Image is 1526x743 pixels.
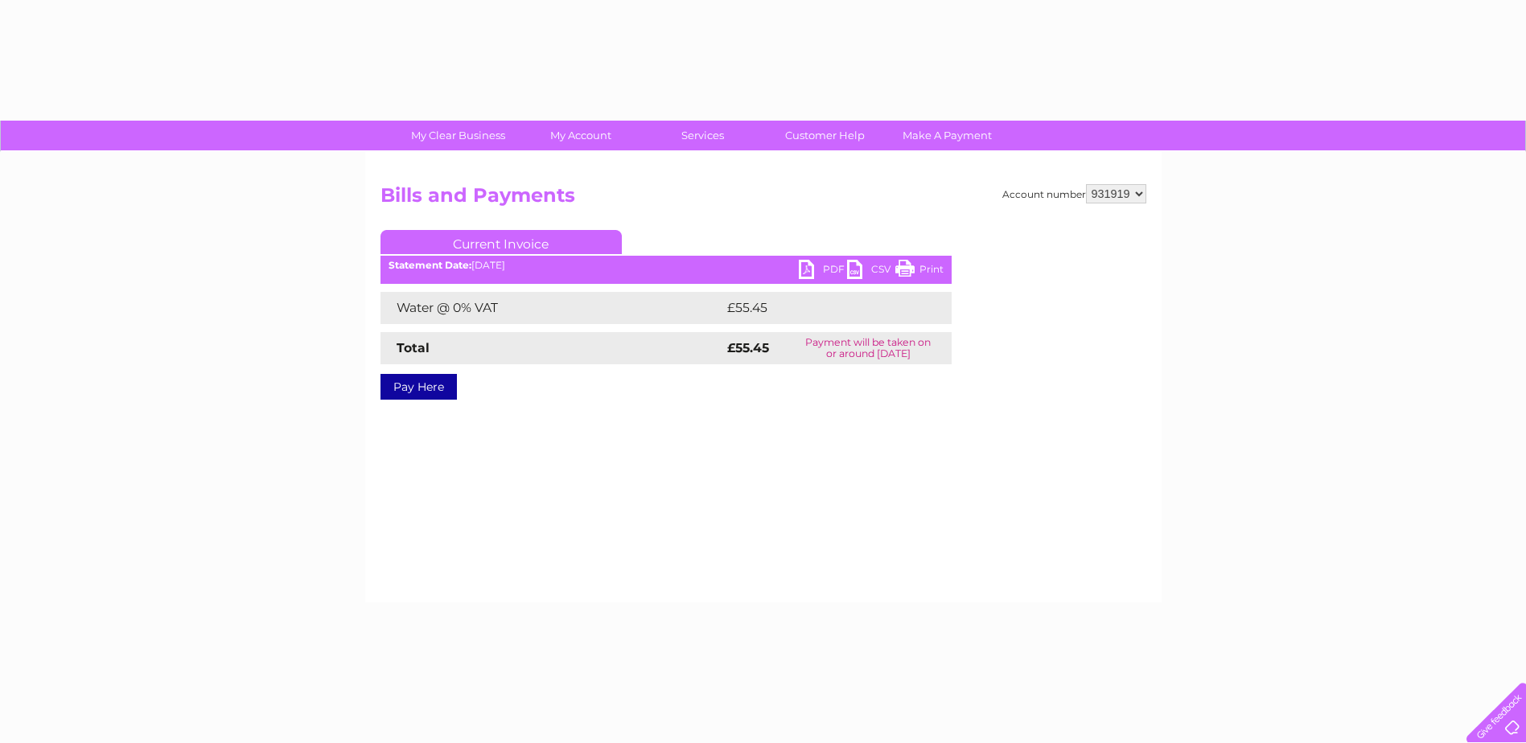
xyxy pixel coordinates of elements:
div: Account number [1002,184,1146,203]
h2: Bills and Payments [380,184,1146,215]
a: Current Invoice [380,230,622,254]
a: Pay Here [380,374,457,400]
strong: Total [397,340,430,355]
a: My Clear Business [392,121,524,150]
a: Print [895,260,944,283]
strong: £55.45 [727,340,769,355]
b: Statement Date: [389,259,471,271]
a: CSV [847,260,895,283]
td: £55.45 [723,292,919,324]
a: PDF [799,260,847,283]
div: [DATE] [380,260,952,271]
td: Payment will be taken on or around [DATE] [785,332,952,364]
td: Water @ 0% VAT [380,292,723,324]
a: Services [636,121,769,150]
a: My Account [514,121,647,150]
a: Make A Payment [881,121,1014,150]
a: Customer Help [759,121,891,150]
